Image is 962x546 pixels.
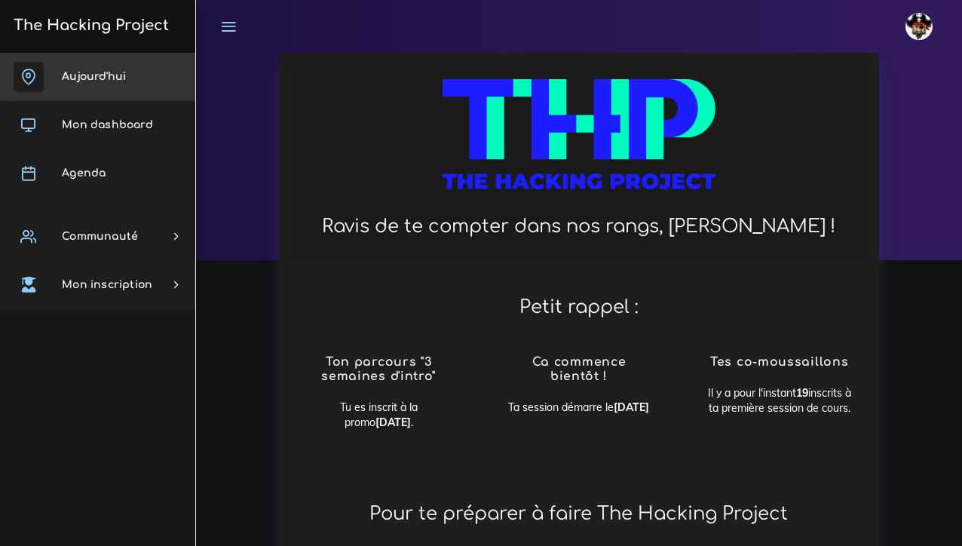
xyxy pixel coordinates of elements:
[443,79,716,205] img: logo
[796,386,808,400] b: 19
[62,279,152,290] span: Mon inscription
[62,231,138,242] span: Communauté
[62,119,153,130] span: Mon dashboard
[506,355,652,384] h4: Ca commence bientôt !
[305,355,452,384] h4: Ton parcours "3 semaines d'intro"
[62,167,106,179] span: Agenda
[305,400,452,431] p: Tu es inscrit à la promo .
[290,487,868,541] h2: Pour te préparer à faire The Hacking Project
[706,355,853,370] h4: Tes co-moussaillons
[305,216,852,238] h2: Ravis de te compter dans nos rangs, [PERSON_NAME] !
[375,416,411,429] b: [DATE]
[706,385,853,416] p: Il y a pour l'instant inscrits à ta première session de cours.
[62,71,126,82] span: Aujourd'hui
[290,281,868,334] h2: Petit rappel :
[506,400,652,415] p: Ta session démarre le
[9,17,169,34] h3: The Hacking Project
[614,400,649,414] b: [DATE]
[905,13,933,40] img: avatar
